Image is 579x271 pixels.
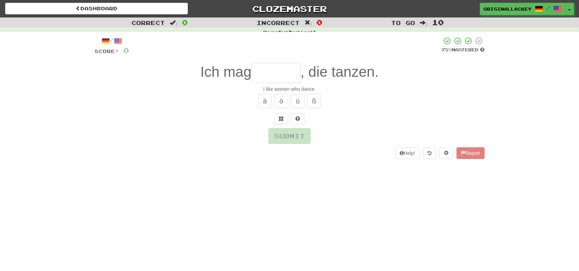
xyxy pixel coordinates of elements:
[420,20,427,26] span: :
[484,6,531,12] span: originallackey
[274,94,288,108] button: ö
[480,3,565,15] a: originallackey /
[441,47,452,52] span: 75 %
[182,18,188,26] span: 0
[305,20,312,26] span: :
[317,18,322,26] span: 0
[546,5,550,10] span: /
[198,3,381,15] a: Clozemaster
[423,147,436,159] button: Round history (alt+y)
[432,18,444,26] span: 10
[456,147,485,159] button: Report
[291,113,305,125] button: Single letter hint - you only get 1 per sentence and score half the points! alt+h
[395,147,420,159] button: Help!
[257,19,300,26] span: Incorrect
[200,64,251,80] span: Ich mag
[94,48,119,54] span: Score:
[291,94,305,108] button: ü
[170,20,177,26] span: :
[300,64,379,80] span: , die tanzen.
[94,86,485,93] div: I like women who dance.
[258,94,272,108] button: ä
[94,37,129,45] div: /
[307,94,321,108] button: ß
[131,19,165,26] span: Correct
[5,3,188,14] a: Dashboard
[123,46,129,54] span: 0
[279,30,316,35] strong: Fast Track Level 1
[391,19,415,26] span: To go
[274,113,288,125] button: Switch sentence to multiple choice alt+p
[268,128,311,144] button: Submit
[441,47,485,53] div: Mastered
